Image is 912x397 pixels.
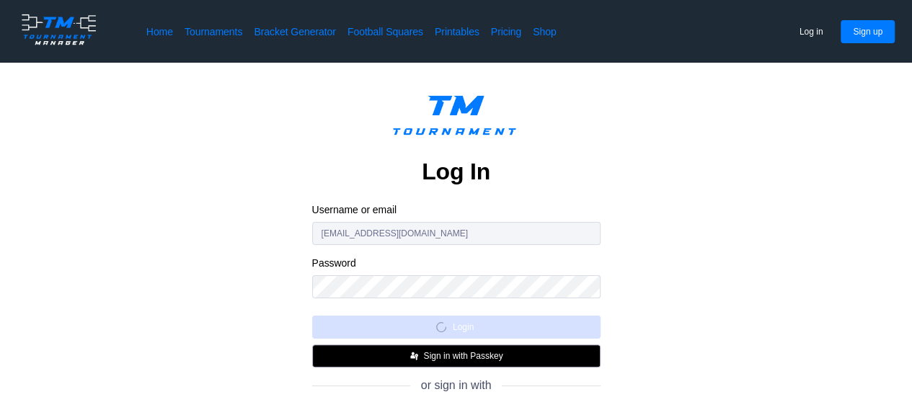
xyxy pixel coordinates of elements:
a: Football Squares [347,24,423,39]
input: username or email [312,222,601,245]
a: Bracket Generator [254,24,336,39]
img: FIDO_Passkey_mark_A_white.b30a49376ae8d2d8495b153dc42f1869.svg [409,350,420,362]
button: Sign in with Passkey [312,344,601,367]
button: Sign up [841,20,895,43]
span: or sign in with [421,379,492,392]
img: logo.ffa97a18e3bf2c7d.png [381,86,531,151]
button: Log in [787,20,836,43]
a: Pricing [491,24,521,39]
label: Username or email [312,203,601,216]
a: Tournaments [185,24,242,39]
h2: Log In [422,157,490,186]
a: Home [146,24,173,39]
img: logo.ffa97a18e3bf2c7d.png [17,12,100,48]
a: Shop [533,24,557,39]
label: Password [312,257,601,269]
a: Printables [435,24,479,39]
